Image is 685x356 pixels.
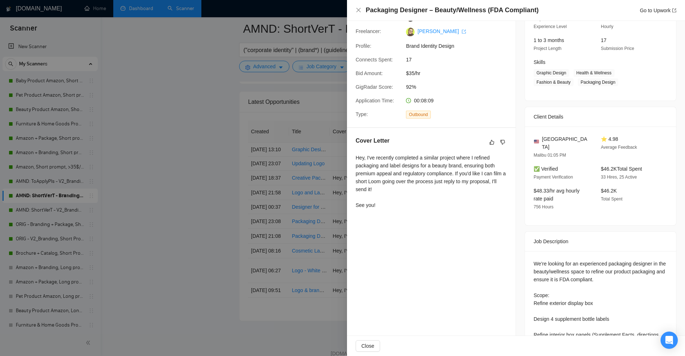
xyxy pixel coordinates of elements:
span: $46.2K [601,188,617,194]
span: Outbound [406,111,431,119]
img: 🇺🇸 [534,139,539,144]
span: [GEOGRAPHIC_DATA] [542,135,589,151]
span: Type: [356,111,368,117]
div: Client Details [534,107,667,126]
div: Job Description [534,232,667,251]
span: 33 Hires, 25 Active [601,175,637,180]
img: c1ANJdDIEFa5DN5yolPp7_u0ZhHZCEfhnwVqSjyrCV9hqZg5SCKUb7hD_oUrqvcJOM [406,28,415,36]
span: Profile: [356,43,371,49]
a: Go to Upworkexport [640,8,676,13]
span: Submission Price [601,46,634,51]
span: export [462,29,466,34]
span: Bid Amount: [356,70,383,76]
span: 92% [406,83,514,91]
button: Close [356,7,361,13]
span: $46.2K Total Spent [601,166,642,172]
span: 756 Hours [534,204,553,209]
span: 00:08:09 [414,98,434,103]
span: Application Time: [356,98,394,103]
span: Packaging Design [578,78,618,86]
span: Project Length [534,46,561,51]
h5: Cover Letter [356,137,389,145]
span: $48.33/hr avg hourly rate paid [534,188,580,202]
span: Graphic Design [534,69,569,77]
span: close [356,7,361,13]
span: dislike [500,139,505,145]
span: Total Spent [601,197,622,202]
span: Experience Level [534,24,567,29]
button: like [488,138,496,147]
span: Skills [534,59,545,65]
span: $35/hr [406,69,514,77]
span: 1 to 3 months [534,37,564,43]
button: dislike [498,138,507,147]
span: Payment Verification [534,175,573,180]
span: Freelancer: [356,28,381,34]
span: Health & Wellness [574,69,615,77]
span: 17 [601,37,607,43]
span: Fashion & Beauty [534,78,574,86]
span: GigRadar Score: [356,84,393,90]
div: Open Intercom Messenger [661,332,678,349]
span: 17 [406,56,514,64]
a: [PERSON_NAME] export [417,28,466,34]
span: Brand Identity Design [406,42,514,50]
div: Hey, I've recently completed a similar project where I refined packaging and label designs for a ... [356,154,507,209]
span: Hourly [601,24,613,29]
span: like [489,139,494,145]
span: Connects Spent: [356,57,393,63]
span: clock-circle [406,98,411,103]
span: Malibu 01:05 PM [534,153,566,158]
span: ✅ Verified [534,166,558,172]
span: Average Feedback [601,145,637,150]
button: Close [356,340,380,352]
h4: Packaging Designer – Beauty/Wellness (FDA Compliant) [366,6,539,15]
span: Close [361,342,374,350]
span: export [672,8,676,13]
span: ⭐ 4.98 [601,136,618,142]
